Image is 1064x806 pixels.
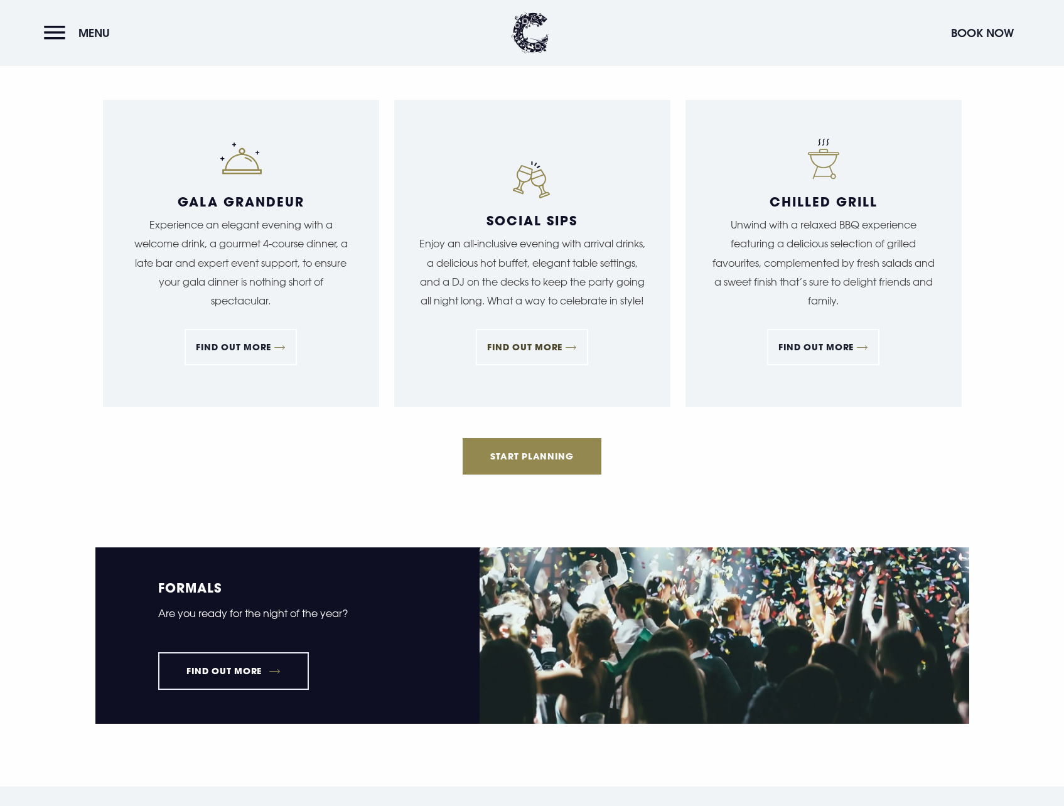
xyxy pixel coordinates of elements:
[158,604,417,623] p: Are you ready for the night of the year?
[945,19,1020,46] button: Book Now
[44,19,116,46] button: Menu
[480,547,969,724] img: School formal at Clandeboye Lodge event venue in northern ireland.
[419,234,645,311] p: Enjoy an all-inclusive evening with arrival drinks, a delicious hot buffet, elegant table setting...
[711,194,937,209] h3: Chilled Grill
[767,329,879,365] a: FIND OUT MORE
[419,213,645,228] h3: Social Sips
[463,438,602,475] a: Start Planning
[185,329,297,365] a: FIND OUT MORE
[128,194,354,209] h3: Gala Grandeur
[158,581,417,594] h5: Formals
[158,652,309,690] a: Find out more
[476,329,588,365] a: FIND OUT MORE
[711,215,937,311] p: Unwind with a relaxed BBQ experience featuring a delicious selection of grilled favourites, compl...
[512,13,549,53] img: Clandeboye Lodge
[128,215,354,311] p: Experience an elegant evening with a welcome drink, a gourmet 4-course dinner, a late bar and exp...
[78,26,110,40] span: Menu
